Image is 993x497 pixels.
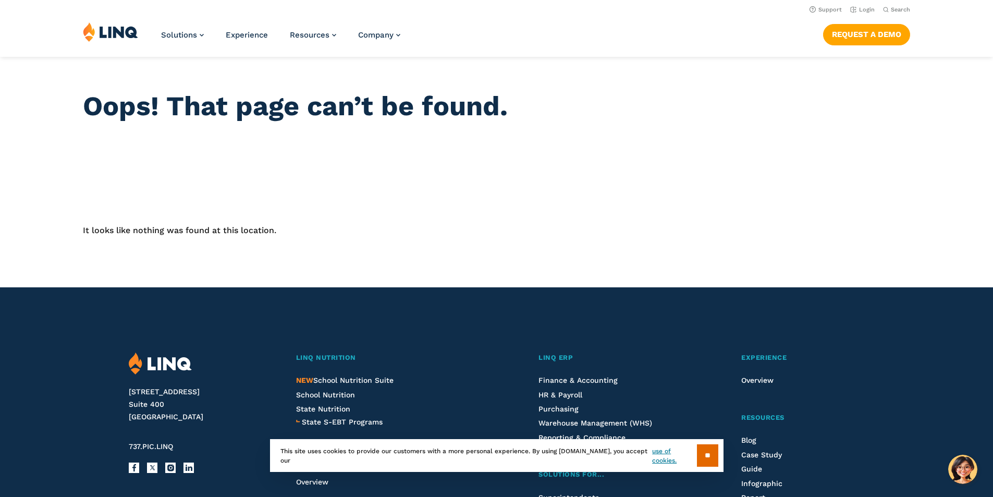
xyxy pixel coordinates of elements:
[948,455,977,484] button: Hello, have a question? Let’s chat.
[741,413,864,423] a: Resources
[296,405,350,413] a: State Nutrition
[810,6,842,13] a: Support
[883,6,910,14] button: Open Search Bar
[741,376,774,384] a: Overview
[83,22,138,42] img: LINQ | K‑12 Software
[302,416,383,428] a: State S-EBT Programs
[129,442,173,451] span: 737.PIC.LINQ
[538,354,573,361] span: LINQ ERP
[270,439,724,472] div: This site uses cookies to provide our customers with a more personal experience. By using [DOMAIN...
[296,376,394,384] a: NEWSchool Nutrition Suite
[296,391,355,399] a: School Nutrition
[296,354,356,361] span: LINQ Nutrition
[226,30,268,40] a: Experience
[296,353,484,363] a: LINQ Nutrition
[538,353,686,363] a: LINQ ERP
[538,433,626,442] a: Reporting & Compliance
[358,30,400,40] a: Company
[161,30,204,40] a: Solutions
[296,376,394,384] span: School Nutrition Suite
[823,24,910,45] a: Request a Demo
[83,91,910,122] h1: Oops! That page can’t be found.
[358,30,394,40] span: Company
[850,6,875,13] a: Login
[891,6,910,13] span: Search
[290,30,336,40] a: Resources
[741,353,864,363] a: Experience
[129,386,271,423] address: [STREET_ADDRESS] Suite 400 [GEOGRAPHIC_DATA]
[161,30,197,40] span: Solutions
[741,414,784,421] span: Resources
[129,353,192,375] img: LINQ | K‑12 Software
[538,419,652,427] a: Warehouse Management (WHS)
[823,22,910,45] nav: Button Navigation
[290,30,329,40] span: Resources
[741,354,787,361] span: Experience
[741,436,756,444] a: Blog
[538,391,582,399] a: HR & Payroll
[538,405,579,413] a: Purchasing
[161,22,400,56] nav: Primary Navigation
[538,376,618,384] a: Finance & Accounting
[741,451,782,459] a: Case Study
[83,224,910,237] p: It looks like nothing was found at this location.
[652,446,696,465] a: use of cookies.
[296,376,313,384] span: NEW
[302,418,383,426] span: State S-EBT Programs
